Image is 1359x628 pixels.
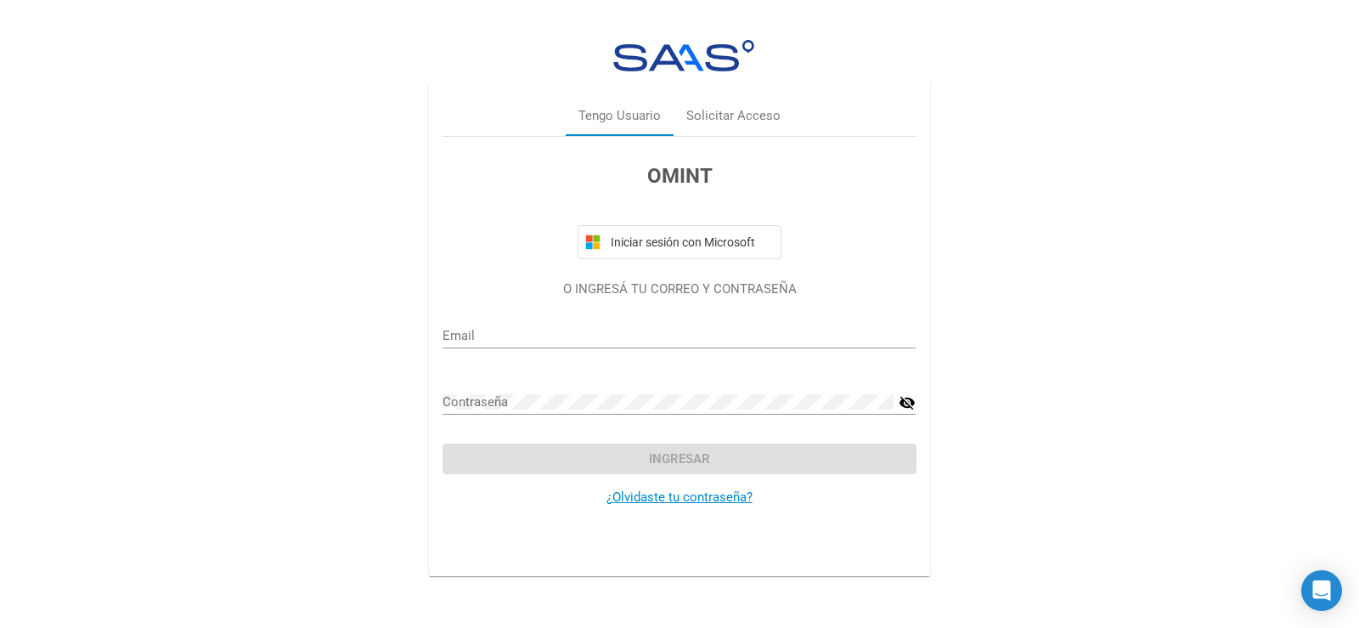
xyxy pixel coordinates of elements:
[443,444,916,474] button: Ingresar
[607,235,774,249] span: Iniciar sesión con Microsoft
[578,225,781,259] button: Iniciar sesión con Microsoft
[443,280,916,299] p: O INGRESÁ TU CORREO Y CONTRASEÑA
[578,106,661,126] div: Tengo Usuario
[443,161,916,191] h3: OMINT
[1301,570,1342,611] div: Open Intercom Messenger
[899,393,916,413] mat-icon: visibility_off
[686,106,781,126] div: Solicitar Acceso
[606,489,753,505] a: ¿Olvidaste tu contraseña?
[649,451,710,467] span: Ingresar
